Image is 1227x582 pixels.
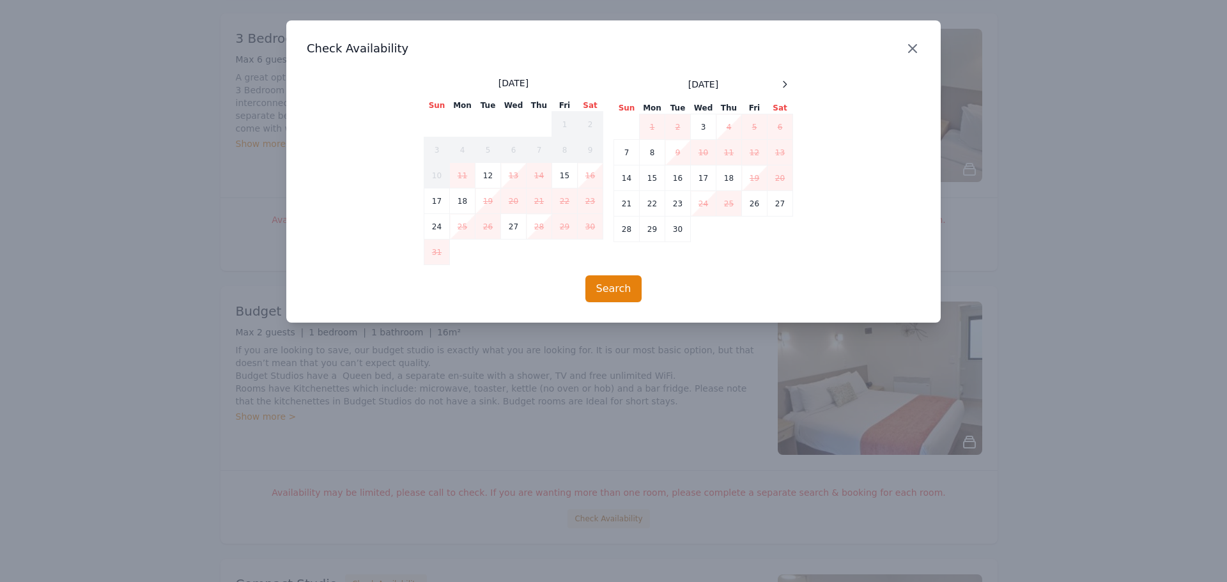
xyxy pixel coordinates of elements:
[640,217,665,242] td: 29
[578,163,603,188] td: 16
[716,165,742,191] td: 18
[527,214,552,240] td: 28
[552,163,578,188] td: 15
[552,100,578,112] th: Fri
[475,214,501,240] td: 26
[501,214,527,240] td: 27
[768,191,793,217] td: 27
[640,165,665,191] td: 15
[475,137,501,163] td: 5
[665,165,691,191] td: 16
[501,163,527,188] td: 13
[691,140,716,165] td: 10
[501,188,527,214] td: 20
[578,100,603,112] th: Sat
[501,137,527,163] td: 6
[716,114,742,140] td: 4
[527,137,552,163] td: 7
[614,140,640,165] td: 7
[665,114,691,140] td: 2
[665,102,691,114] th: Tue
[640,191,665,217] td: 22
[768,114,793,140] td: 6
[691,102,716,114] th: Wed
[691,191,716,217] td: 24
[640,102,665,114] th: Mon
[614,217,640,242] td: 28
[585,275,642,302] button: Search
[716,140,742,165] td: 11
[527,188,552,214] td: 21
[742,102,768,114] th: Fri
[578,137,603,163] td: 9
[742,191,768,217] td: 26
[552,188,578,214] td: 22
[424,214,450,240] td: 24
[424,163,450,188] td: 10
[475,163,501,188] td: 12
[742,114,768,140] td: 5
[424,100,450,112] th: Sun
[614,102,640,114] th: Sun
[552,112,578,137] td: 1
[742,140,768,165] td: 12
[450,214,475,240] td: 25
[475,100,501,112] th: Tue
[501,100,527,112] th: Wed
[424,240,450,265] td: 31
[450,163,475,188] td: 11
[578,188,603,214] td: 23
[665,217,691,242] td: 30
[691,165,716,191] td: 17
[498,77,529,89] span: [DATE]
[640,140,665,165] td: 8
[716,102,742,114] th: Thu
[688,78,718,91] span: [DATE]
[307,41,920,56] h3: Check Availability
[691,114,716,140] td: 3
[527,163,552,188] td: 14
[578,112,603,137] td: 2
[450,100,475,112] th: Mon
[424,137,450,163] td: 3
[665,140,691,165] td: 9
[742,165,768,191] td: 19
[552,214,578,240] td: 29
[768,165,793,191] td: 20
[640,114,665,140] td: 1
[614,191,640,217] td: 21
[450,137,475,163] td: 4
[450,188,475,214] td: 18
[578,214,603,240] td: 30
[768,140,793,165] td: 13
[424,188,450,214] td: 17
[475,188,501,214] td: 19
[552,137,578,163] td: 8
[716,191,742,217] td: 25
[768,102,793,114] th: Sat
[527,100,552,112] th: Thu
[665,191,691,217] td: 23
[614,165,640,191] td: 14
